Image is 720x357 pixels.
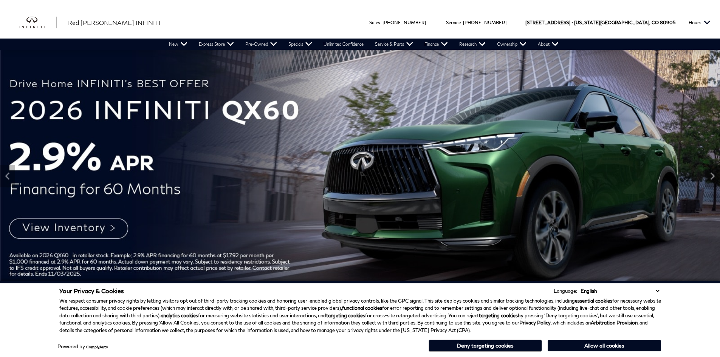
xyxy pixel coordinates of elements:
[685,6,714,39] button: Open the hours dropdown
[161,312,198,318] strong: analytics cookies
[454,39,491,50] a: Research
[68,19,161,26] span: Red [PERSON_NAME] INFINITI
[68,18,161,27] a: Red [PERSON_NAME] INFINITI
[380,20,381,25] span: :
[382,20,426,25] a: [PHONE_NUMBER]
[652,6,659,39] span: CO
[463,20,506,25] a: [PHONE_NUMBER]
[369,39,419,50] a: Service & Parts
[419,39,454,50] a: Finance
[461,20,462,25] span: :
[519,320,551,326] a: Privacy Policy
[369,20,380,25] span: Sales
[532,39,564,50] a: About
[193,39,240,50] a: Express Store
[59,287,124,294] span: Your Privacy & Cookies
[163,39,193,50] a: New
[283,39,318,50] a: Specials
[660,6,675,39] span: 80905
[705,165,720,187] div: Next
[574,6,650,39] span: [US_STATE][GEOGRAPHIC_DATA],
[59,297,661,334] p: We respect consumer privacy rights by letting visitors opt out of third-party tracking cookies an...
[591,320,638,326] strong: Arbitration Provision
[446,20,461,25] span: Service
[342,305,382,311] strong: functional cookies
[525,6,573,39] span: [STREET_ADDRESS] •
[326,312,365,318] strong: targeting cookies
[19,17,57,29] img: INFINITI
[86,345,108,349] a: ComplyAuto
[491,39,532,50] a: Ownership
[525,20,675,25] a: [STREET_ADDRESS] • [US_STATE][GEOGRAPHIC_DATA], CO 80905
[554,289,577,294] div: Language:
[575,298,612,304] strong: essential cookies
[548,340,661,351] button: Allow all cookies
[240,39,283,50] a: Pre-Owned
[579,287,661,295] select: Language Select
[57,344,108,349] div: Powered by
[429,340,542,352] button: Deny targeting cookies
[163,39,564,50] nav: Main Navigation
[318,39,369,50] a: Unlimited Confidence
[19,17,57,29] a: infiniti
[479,312,518,318] strong: targeting cookies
